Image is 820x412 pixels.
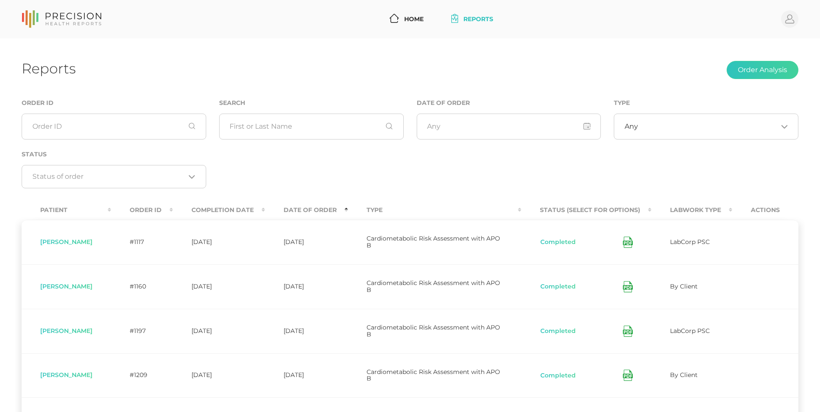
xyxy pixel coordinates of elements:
[614,114,798,139] div: Search for option
[638,122,778,131] input: Search for option
[417,114,601,139] input: Any
[173,200,265,220] th: Completion Date : activate to sort column ascending
[670,238,710,246] span: LabCorp PSC
[265,220,348,264] td: [DATE]
[32,172,185,181] input: Search for option
[540,327,576,336] button: Completed
[265,353,348,398] td: [DATE]
[540,238,576,247] button: Completed
[540,371,576,380] button: Completed
[173,353,265,398] td: [DATE]
[625,122,638,131] span: Any
[417,99,470,107] label: Date of Order
[386,11,427,27] a: Home
[265,309,348,353] td: [DATE]
[111,264,173,309] td: #1160
[265,200,348,220] th: Date Of Order : activate to sort column descending
[22,200,111,220] th: Patient : activate to sort column ascending
[22,114,206,139] input: Order ID
[40,371,93,379] span: [PERSON_NAME]
[540,282,576,291] button: Completed
[40,238,93,246] span: [PERSON_NAME]
[614,99,630,107] label: Type
[111,200,173,220] th: Order ID : activate to sort column ascending
[173,309,265,353] td: [DATE]
[448,11,497,27] a: Reports
[173,220,265,264] td: [DATE]
[111,353,173,398] td: #1209
[22,165,206,188] div: Search for option
[219,114,404,139] input: First or Last Name
[173,264,265,309] td: [DATE]
[732,200,798,220] th: Actions
[670,282,698,290] span: By Client
[219,99,245,107] label: Search
[40,282,93,290] span: [PERSON_NAME]
[367,323,500,338] span: Cardiometabolic Risk Assessment with APO B
[111,220,173,264] td: #1117
[367,279,500,294] span: Cardiometabolic Risk Assessment with APO B
[22,99,54,107] label: Order ID
[22,60,76,77] h1: Reports
[367,235,500,249] span: Cardiometabolic Risk Assessment with APO B
[651,200,732,220] th: Labwork Type : activate to sort column ascending
[40,327,93,335] span: [PERSON_NAME]
[265,264,348,309] td: [DATE]
[727,61,798,79] button: Order Analysis
[367,368,500,383] span: Cardiometabolic Risk Assessment with APO B
[521,200,651,220] th: Status (Select for Options) : activate to sort column ascending
[348,200,521,220] th: Type : activate to sort column ascending
[670,371,698,379] span: By Client
[22,151,47,158] label: Status
[670,327,710,335] span: LabCorp PSC
[111,309,173,353] td: #1197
